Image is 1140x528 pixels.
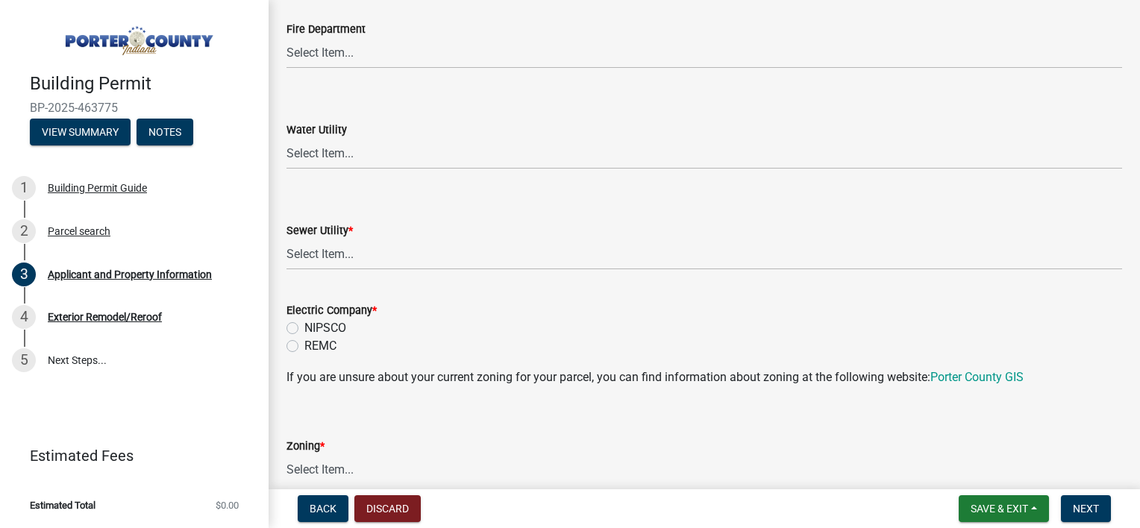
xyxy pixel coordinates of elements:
span: Save & Exit [971,503,1028,515]
a: Porter County GIS [930,370,1024,384]
span: $0.00 [216,500,239,510]
h4: Building Permit [30,73,257,95]
wm-modal-confirm: Notes [137,127,193,139]
button: Discard [354,495,421,522]
label: Fire Department [286,25,366,35]
div: Exterior Remodel/Reroof [48,312,162,322]
span: Back [310,503,336,515]
span: BP-2025-463775 [30,101,239,115]
button: View Summary [30,119,131,145]
div: Parcel search [48,226,110,236]
label: REMC [304,337,336,355]
label: Electric Company [286,306,377,316]
span: Next [1073,503,1099,515]
label: Water Utility [286,125,347,136]
div: 1 [12,176,36,200]
div: 5 [12,348,36,372]
div: 4 [12,305,36,329]
label: Zoning [286,441,325,452]
span: Estimated Total [30,500,95,510]
img: Porter County, Indiana [30,16,245,57]
p: If you are unsure about your current zoning for your parcel, you can find information about zonin... [286,368,1122,386]
button: Save & Exit [959,495,1049,522]
label: Sewer Utility [286,226,353,236]
button: Back [298,495,348,522]
label: NIPSCO [304,319,346,337]
wm-modal-confirm: Summary [30,127,131,139]
div: Applicant and Property Information [48,269,212,280]
a: Estimated Fees [12,441,245,471]
button: Next [1061,495,1111,522]
div: Building Permit Guide [48,183,147,193]
div: 2 [12,219,36,243]
div: 3 [12,263,36,286]
button: Notes [137,119,193,145]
